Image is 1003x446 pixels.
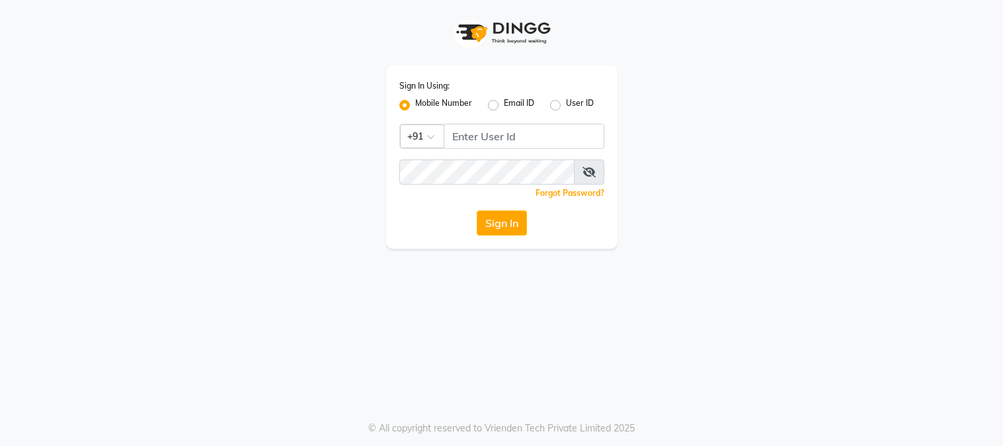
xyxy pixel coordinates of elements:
label: Sign In Using: [399,80,450,92]
button: Sign In [477,210,527,236]
input: Username [444,124,604,149]
label: Email ID [504,97,534,113]
input: Username [399,159,575,185]
img: logo1.svg [449,13,555,52]
a: Forgot Password? [536,188,604,198]
label: Mobile Number [415,97,472,113]
label: User ID [566,97,594,113]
